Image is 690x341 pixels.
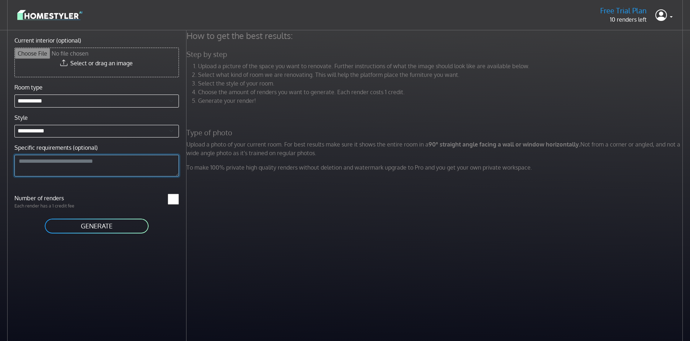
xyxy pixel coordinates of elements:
label: Style [14,113,28,122]
li: Choose the amount of renders you want to generate. Each render costs 1 credit. [198,88,685,96]
li: Upload a picture of the space you want to renovate. Further instructions of what the image should... [198,62,685,70]
label: Room type [14,83,43,92]
h5: Step by step [182,50,689,59]
label: Number of renders [10,194,97,202]
p: Upload a photo of your current room. For best results make sure it shows the entire room in a Not... [182,140,689,157]
li: Generate your render! [198,96,685,105]
p: To make 100% private high quality renders without deletion and watermark upgrade to Pro and you g... [182,163,689,172]
li: Select the style of your room. [198,79,685,88]
p: 10 renders left [600,15,647,24]
label: Current interior (optional) [14,36,81,45]
label: Specific requirements (optional) [14,143,98,152]
p: Each render has a 1 credit fee [10,202,97,209]
button: GENERATE [44,218,149,234]
li: Select what kind of room we are renovating. This will help the platform place the furniture you w... [198,70,685,79]
strong: 90° straight angle facing a wall or window horizontally. [428,141,580,148]
h5: Type of photo [182,128,689,137]
h4: How to get the best results: [182,30,689,41]
h5: Free Trial Plan [600,6,647,15]
img: logo-3de290ba35641baa71223ecac5eacb59cb85b4c7fdf211dc9aaecaaee71ea2f8.svg [17,9,82,21]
